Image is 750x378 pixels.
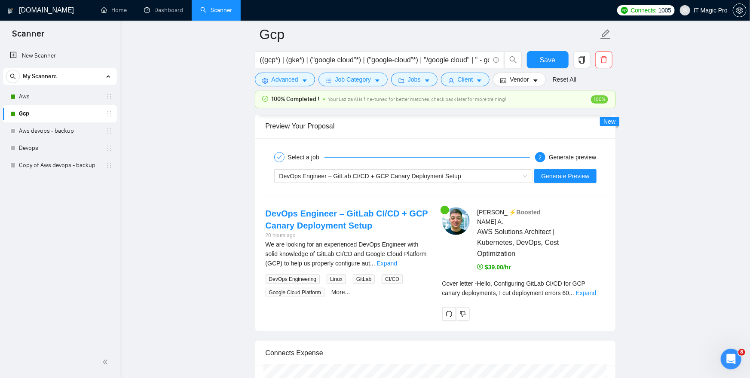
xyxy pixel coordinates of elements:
div: Preview Your Proposal [266,114,605,138]
span: [PERSON_NAME] A . [477,209,508,225]
button: folderJobscaret-down [391,73,438,86]
span: Generate Preview [541,171,589,181]
a: dashboardDashboard [144,6,183,14]
li: New Scanner [3,47,117,64]
input: Scanner name... [260,24,598,45]
span: Jobs [408,75,421,84]
span: Linux [327,274,346,284]
a: More... [331,289,350,296]
button: barsJob Categorycaret-down [318,73,388,86]
span: We are looking for an experienced DevOps Engineer with solid knowledge of GitLab CI/CD and Google... [266,241,427,267]
span: Google Cloud Platform [266,288,324,297]
span: check-circle [262,96,268,102]
a: Aws devops - backup [19,122,101,140]
span: 100% [591,95,608,104]
button: userClientcaret-down [441,73,490,86]
a: Devops [19,140,101,157]
span: Vendor [510,75,529,84]
button: redo [442,307,456,321]
a: setting [733,7,747,14]
span: search [505,56,521,64]
span: dislike [460,311,466,317]
span: 2 [539,155,542,161]
span: Client [458,75,473,84]
span: 8 [738,349,745,356]
span: setting [733,7,746,14]
a: Expand [377,260,397,267]
span: caret-down [424,77,430,84]
a: Aws [19,88,101,105]
span: search [6,73,19,79]
span: Connects: [631,6,657,15]
span: Cover letter - Hello, Configuring GitLab CI/CD for GCP canary deployments, I cut deployment error... [442,280,586,296]
div: 20 hours ago [266,232,429,240]
a: searchScanner [200,6,232,14]
span: holder [106,93,113,100]
span: dollar [477,264,483,270]
input: Search Freelance Jobs... [260,55,490,65]
span: holder [106,145,113,152]
span: copy [574,56,590,64]
span: setting [262,77,268,84]
button: Save [527,51,569,68]
div: Remember that the client will see only the first two lines of your cover letter. [442,279,605,298]
div: We are looking for an experienced DevOps Engineer with solid knowledge of GitLab CI/CD and Google... [266,240,429,268]
span: holder [106,162,113,169]
span: ... [370,260,375,267]
span: caret-down [533,77,539,84]
span: bars [326,77,332,84]
div: Connects Expense [266,341,605,365]
span: Advanced [272,75,298,84]
span: Your Laziza AI is fine-tuned for better matches, check back later for more training! [328,96,507,102]
span: New [603,118,615,125]
span: info-circle [493,57,499,63]
span: ⚡️Boosted [509,209,541,216]
button: dislike [456,307,470,321]
a: Reset All [553,75,576,84]
span: edit [600,29,611,40]
a: homeHome [101,6,127,14]
span: 1005 [658,6,671,15]
span: Job Category [335,75,371,84]
span: caret-down [302,77,308,84]
div: Generate preview [549,152,597,162]
span: folder [398,77,404,84]
a: DevOps Engineer – GitLab CI/CD + GCP Canary Deployment Setup [266,209,428,230]
span: GitLab [353,274,375,284]
span: delete [596,56,612,64]
span: idcard [500,77,506,84]
span: holder [106,110,113,117]
span: caret-down [374,77,380,84]
button: Generate Preview [534,169,596,183]
button: search [6,70,20,83]
button: setting [733,3,747,17]
img: c1MZylD8JzHfVFNuBnw2XSZPPVoM3tr-yVWw8QpCZ82ihrjqlVKVMihj9wTNmKxPjB [442,207,470,235]
iframe: Intercom live chat [721,349,741,369]
li: My Scanners [3,68,117,174]
span: Save [540,55,555,65]
button: settingAdvancedcaret-down [255,73,315,86]
span: 100% Completed ! [272,94,320,104]
div: Select a job [288,152,324,162]
img: logo [7,4,13,18]
span: user [448,77,454,84]
a: Gcp [19,105,101,122]
span: $39.00/hr [477,264,511,271]
button: delete [595,51,612,68]
span: Scanner [5,27,51,46]
span: holder [106,128,113,134]
span: user [682,7,688,13]
span: check [277,155,282,160]
img: upwork-logo.png [621,7,628,14]
span: caret-down [476,77,482,84]
button: search [505,51,522,68]
span: ... [569,290,574,296]
span: CI/CD [382,274,403,284]
span: double-left [102,358,111,366]
span: DevOps Engineering [266,274,320,284]
span: My Scanners [23,68,57,85]
button: idcardVendorcaret-down [493,73,545,86]
span: AWS Solutions Architect | Kubernetes, DevOps, Cost Optimization [477,226,579,259]
button: copy [573,51,591,68]
a: Expand [576,290,596,296]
